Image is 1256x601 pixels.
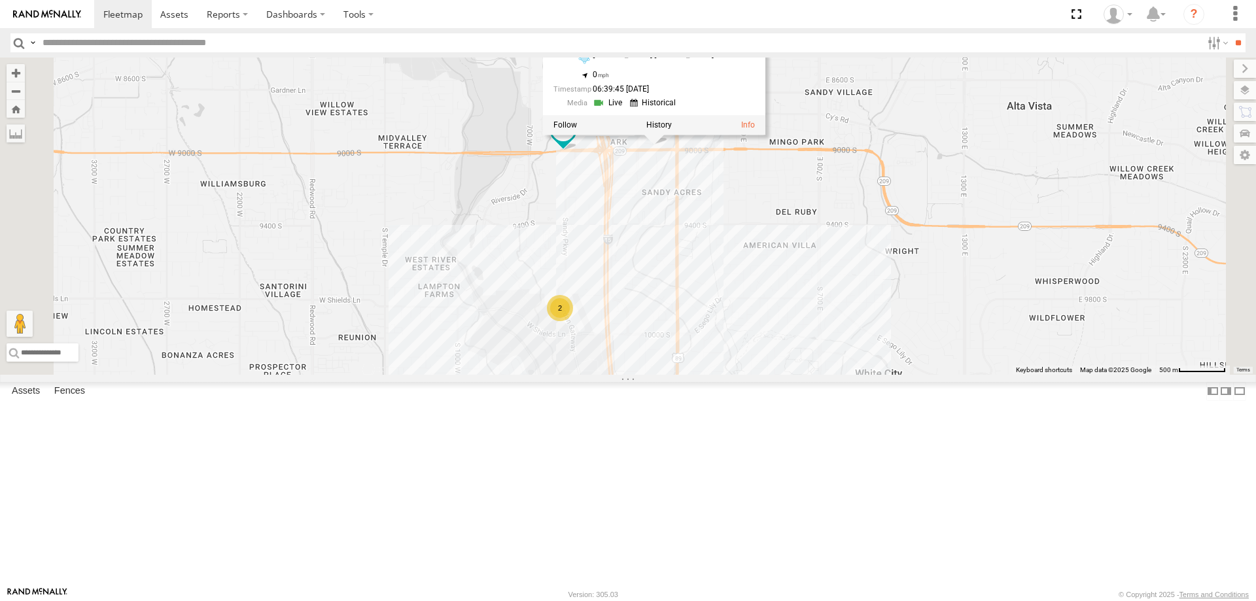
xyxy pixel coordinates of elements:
[553,85,729,94] div: Date/time of location update
[1202,33,1230,52] label: Search Filter Options
[1119,591,1249,598] div: © Copyright 2025 -
[1183,4,1204,25] i: ?
[27,33,38,52] label: Search Query
[7,588,67,601] a: Visit our Website
[1234,146,1256,164] label: Map Settings
[13,10,81,19] img: rand-logo.svg
[593,96,626,109] a: View Live Media Streams
[48,382,92,400] label: Fences
[7,124,25,143] label: Measure
[593,70,609,79] span: 0
[7,82,25,100] button: Zoom out
[7,311,33,337] button: Drag Pegman onto the map to open Street View
[7,64,25,82] button: Zoom in
[741,120,755,129] a: View Asset Details
[1099,5,1137,24] div: Allen Bauer
[1016,366,1072,375] button: Keyboard shortcuts
[5,382,46,400] label: Assets
[1080,366,1151,373] span: Map data ©2025 Google
[553,120,577,129] label: Realtime tracking of Asset
[1159,366,1178,373] span: 500 m
[593,50,729,59] div: [PERSON_NAME] [PERSON_NAME]
[1236,368,1250,373] a: Terms
[547,295,573,321] div: 2
[630,96,680,109] a: View Historical Media Streams
[1206,382,1219,401] label: Dock Summary Table to the Left
[7,100,25,118] button: Zoom Home
[1233,382,1246,401] label: Hide Summary Table
[1155,366,1230,375] button: Map Scale: 500 m per 69 pixels
[1179,591,1249,598] a: Terms and Conditions
[568,591,618,598] div: Version: 305.03
[1219,382,1232,401] label: Dock Summary Table to the Right
[646,120,672,129] label: View Asset History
